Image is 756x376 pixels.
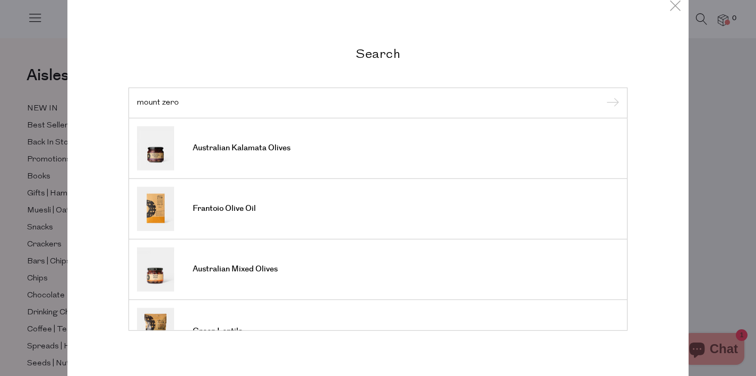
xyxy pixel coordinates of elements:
[137,126,619,170] a: Australian Kalamata Olives
[193,264,278,275] span: Australian Mixed Olives
[137,247,619,291] a: Australian Mixed Olives
[193,143,290,153] span: Australian Kalamata Olives
[128,46,628,61] h2: Search
[137,126,174,170] img: Australian Kalamata Olives
[137,99,619,107] input: Search
[137,307,174,354] img: Green Lentils
[137,247,174,291] img: Australian Mixed Olives
[137,186,174,230] img: Frantoio Olive Oil
[137,186,619,230] a: Frantoio Olive Oil
[193,326,242,337] span: Green Lentils
[137,307,619,354] a: Green Lentils
[193,203,256,214] span: Frantoio Olive Oil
